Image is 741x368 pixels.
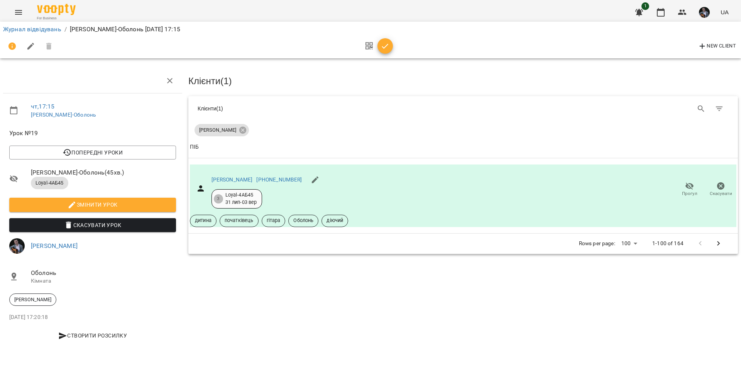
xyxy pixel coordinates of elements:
[64,25,67,34] li: /
[211,176,253,183] a: [PERSON_NAME]
[31,180,68,187] span: Loyal-4АБ45
[220,217,258,224] span: початківець
[3,25,738,34] nav: breadcrumb
[31,112,96,118] a: [PERSON_NAME]-Оболонь
[31,103,54,110] a: чт , 17:15
[188,76,738,86] h3: Клієнти ( 1 )
[9,329,176,343] button: Створити розсилку
[674,179,705,200] button: Прогул
[699,7,710,18] img: d409717b2cc07cfe90b90e756120502c.jpg
[579,240,615,248] p: Rows per page:
[195,124,249,136] div: [PERSON_NAME]
[641,2,649,10] span: 1
[190,142,199,152] div: Sort
[190,142,736,152] span: ПІБ
[9,293,56,306] div: [PERSON_NAME]
[188,96,738,121] div: Table Toolbar
[705,179,736,200] button: Скасувати
[9,129,176,138] span: Урок №19
[70,25,180,34] p: [PERSON_NAME]-Оболонь [DATE] 17:15
[12,331,173,340] span: Створити розсилку
[721,8,729,16] span: UA
[322,217,348,224] span: діючий
[9,314,176,321] p: [DATE] 17:20:18
[15,200,170,209] span: Змінити урок
[190,142,199,152] div: ПІБ
[692,100,711,118] button: Search
[710,190,732,197] span: Скасувати
[289,217,318,224] span: Оболонь
[15,220,170,230] span: Скасувати Урок
[9,238,25,254] img: d409717b2cc07cfe90b90e756120502c.jpg
[618,238,640,249] div: 100
[717,5,732,19] button: UA
[256,176,302,183] a: [PHONE_NUMBER]
[710,100,729,118] button: Фільтр
[9,3,28,22] button: Menu
[9,198,176,212] button: Змінити урок
[9,146,176,159] button: Попередні уроки
[698,42,736,51] span: New Client
[652,240,683,248] p: 1-100 of 164
[682,190,697,197] span: Прогул
[195,127,241,134] span: [PERSON_NAME]
[225,192,257,206] div: Loyal-4АБ45 31 лип - 03 вер
[10,296,56,303] span: [PERSON_NAME]
[31,168,176,177] span: [PERSON_NAME]-Оболонь ( 45 хв. )
[709,234,728,253] button: Next Page
[37,4,76,15] img: Voopty Logo
[198,105,457,112] div: Клієнти ( 1 )
[9,218,176,232] button: Скасувати Урок
[214,194,223,204] div: 3
[31,268,176,278] span: Оболонь
[31,277,176,285] p: Кімната
[31,242,78,249] a: [PERSON_NAME]
[262,217,285,224] span: гітара
[3,25,61,33] a: Журнал відвідувань
[37,16,76,21] span: For Business
[15,148,170,157] span: Попередні уроки
[190,217,216,224] span: дитина
[696,40,738,53] button: New Client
